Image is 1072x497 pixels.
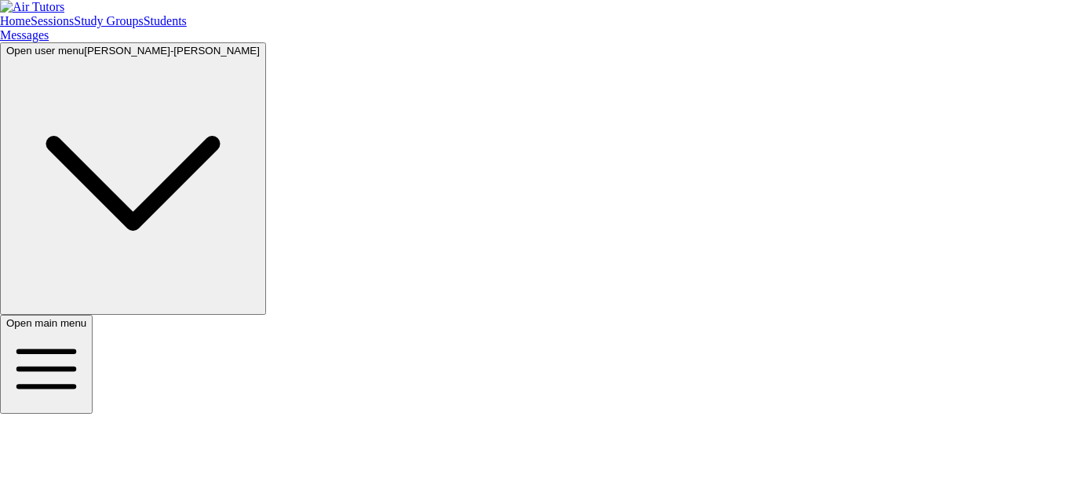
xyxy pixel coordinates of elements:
a: Study Groups [74,14,143,27]
span: [PERSON_NAME]-[PERSON_NAME] [84,45,260,57]
a: Students [144,14,187,27]
span: Open main menu [6,317,86,329]
span: Open user menu [6,45,84,57]
a: Sessions [31,14,74,27]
